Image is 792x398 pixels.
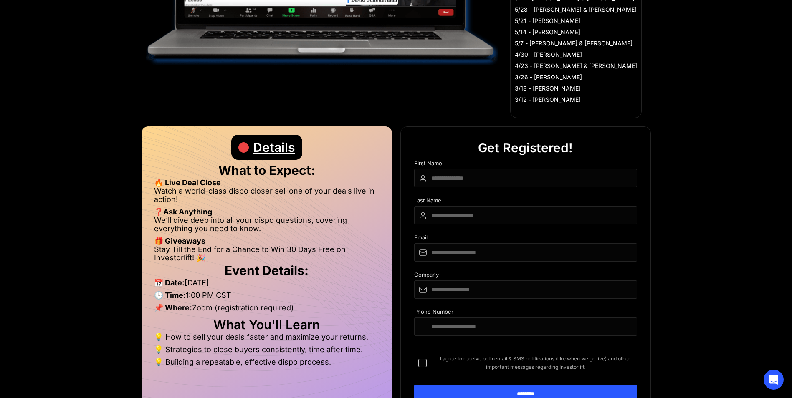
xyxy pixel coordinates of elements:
li: 💡 Building a repeatable, effective dispo process. [154,358,380,366]
strong: 📅 Date: [154,278,185,287]
li: 💡 How to sell your deals faster and maximize your returns. [154,333,380,345]
strong: 🎁 Giveaways [154,237,205,245]
div: Phone Number [414,309,637,317]
strong: 🔥 Live Deal Close [154,178,221,187]
strong: ❓Ask Anything [154,207,212,216]
h2: What You'll Learn [154,320,380,329]
li: [DATE] [154,279,380,291]
div: Company [414,272,637,280]
li: Stay Till the End for a Chance to Win 30 Days Free on Investorlift! 🎉 [154,245,380,262]
strong: Event Details: [225,263,309,278]
div: Email [414,234,637,243]
li: Zoom (registration required) [154,304,380,316]
li: We’ll dive deep into all your dispo questions, covering everything you need to know. [154,216,380,237]
span: I agree to receive both email & SMS notifications (like when we go live) and other important mess... [433,355,637,371]
div: Last Name [414,197,637,206]
div: Get Registered! [478,135,573,160]
strong: 📌 Where: [154,303,192,312]
strong: 🕒 Time: [154,291,186,300]
div: First Name [414,160,637,169]
li: Watch a world-class dispo closer sell one of your deals live in action! [154,187,380,208]
li: 💡 Strategies to close buyers consistently, time after time. [154,345,380,358]
strong: What to Expect: [218,163,315,178]
div: Open Intercom Messenger [764,370,784,390]
li: 1:00 PM CST [154,291,380,304]
div: Details [253,135,295,160]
